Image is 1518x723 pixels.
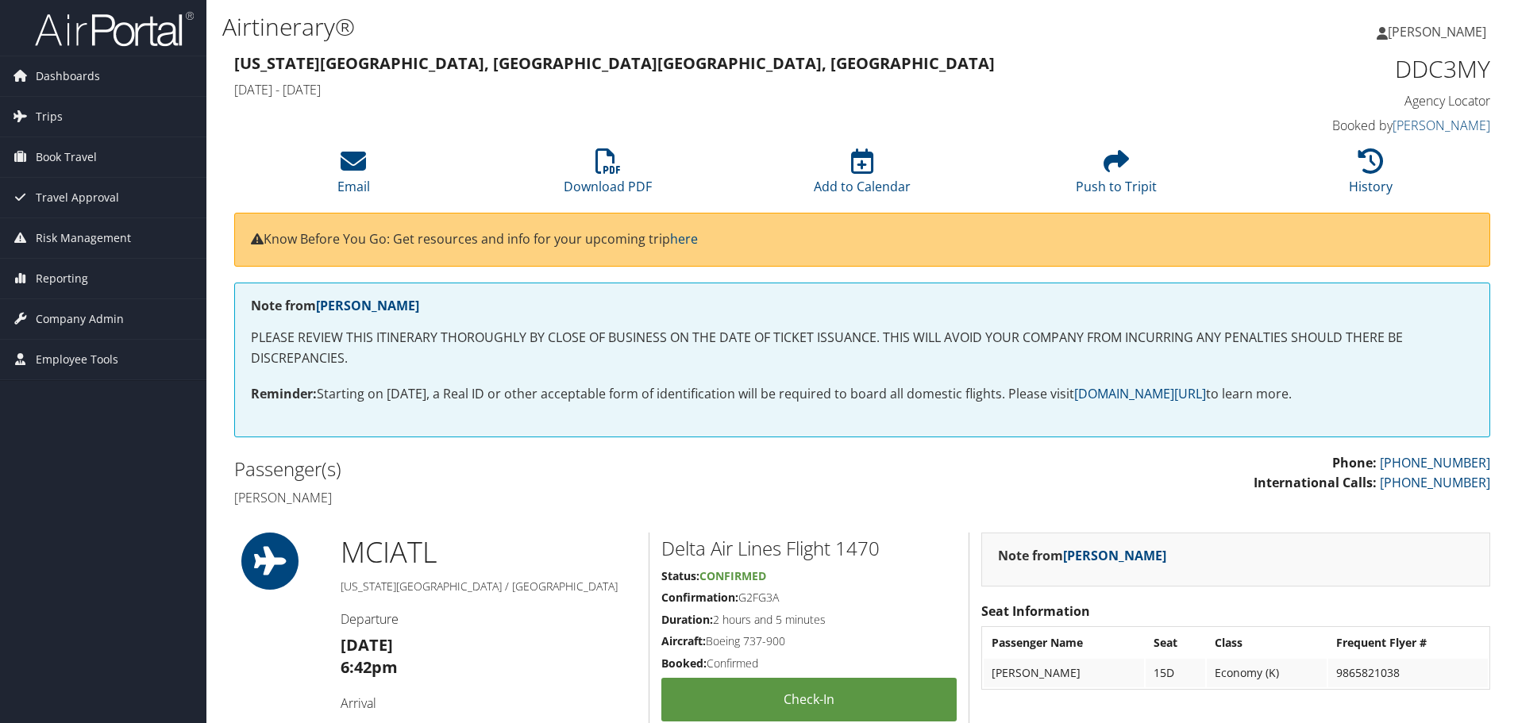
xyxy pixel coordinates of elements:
[1380,474,1490,491] a: [PHONE_NUMBER]
[1194,52,1490,86] h1: DDC3MY
[1207,629,1327,657] th: Class
[984,659,1144,687] td: [PERSON_NAME]
[341,610,637,628] h4: Departure
[341,533,637,572] h1: MCI ATL
[1393,117,1490,134] a: [PERSON_NAME]
[1377,8,1502,56] a: [PERSON_NAME]
[1076,157,1157,195] a: Push to Tripit
[814,157,911,195] a: Add to Calendar
[564,157,652,195] a: Download PDF
[1074,385,1206,402] a: [DOMAIN_NAME][URL]
[1380,454,1490,471] a: [PHONE_NUMBER]
[661,535,957,562] h2: Delta Air Lines Flight 1470
[661,590,957,606] h5: G2FG3A
[661,678,957,721] a: Check-in
[1194,117,1490,134] h4: Booked by
[36,56,100,96] span: Dashboards
[661,656,707,671] strong: Booked:
[699,568,766,583] span: Confirmed
[337,157,370,195] a: Email
[1349,157,1393,195] a: History
[661,568,699,583] strong: Status:
[1328,659,1488,687] td: 9865821038
[341,579,637,594] h5: [US_STATE][GEOGRAPHIC_DATA] / [GEOGRAPHIC_DATA]
[1194,92,1490,110] h4: Agency Locator
[661,590,738,605] strong: Confirmation:
[316,297,419,314] a: [PERSON_NAME]
[36,178,119,217] span: Travel Approval
[1063,547,1166,564] a: [PERSON_NAME]
[1146,659,1205,687] td: 15D
[234,456,850,483] h2: Passenger(s)
[251,229,1474,250] p: Know Before You Go: Get resources and info for your upcoming trip
[661,612,713,627] strong: Duration:
[251,385,317,402] strong: Reminder:
[36,340,118,379] span: Employee Tools
[998,547,1166,564] strong: Note from
[36,299,124,339] span: Company Admin
[1146,629,1205,657] th: Seat
[251,328,1474,368] p: PLEASE REVIEW THIS ITINERARY THOROUGHLY BY CLOSE OF BUSINESS ON THE DATE OF TICKET ISSUANCE. THIS...
[661,633,957,649] h5: Boeing 737-900
[36,259,88,298] span: Reporting
[341,656,398,678] strong: 6:42pm
[35,10,194,48] img: airportal-logo.png
[1332,454,1377,471] strong: Phone:
[341,694,637,712] h4: Arrival
[1328,629,1488,657] th: Frequent Flyer #
[234,52,995,74] strong: [US_STATE][GEOGRAPHIC_DATA], [GEOGRAPHIC_DATA] [GEOGRAPHIC_DATA], [GEOGRAPHIC_DATA]
[1254,474,1377,491] strong: International Calls:
[341,634,393,656] strong: [DATE]
[1388,23,1486,40] span: [PERSON_NAME]
[661,612,957,628] h5: 2 hours and 5 minutes
[661,633,706,648] strong: Aircraft:
[984,629,1144,657] th: Passenger Name
[1207,659,1327,687] td: Economy (K)
[222,10,1076,44] h1: Airtinerary®
[36,137,97,177] span: Book Travel
[36,218,131,258] span: Risk Management
[661,656,957,671] h5: Confirmed
[234,81,1170,98] h4: [DATE] - [DATE]
[981,602,1090,620] strong: Seat Information
[251,297,419,314] strong: Note from
[36,97,63,137] span: Trips
[251,384,1474,405] p: Starting on [DATE], a Real ID or other acceptable form of identification will be required to boar...
[234,489,850,506] h4: [PERSON_NAME]
[670,230,698,248] a: here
